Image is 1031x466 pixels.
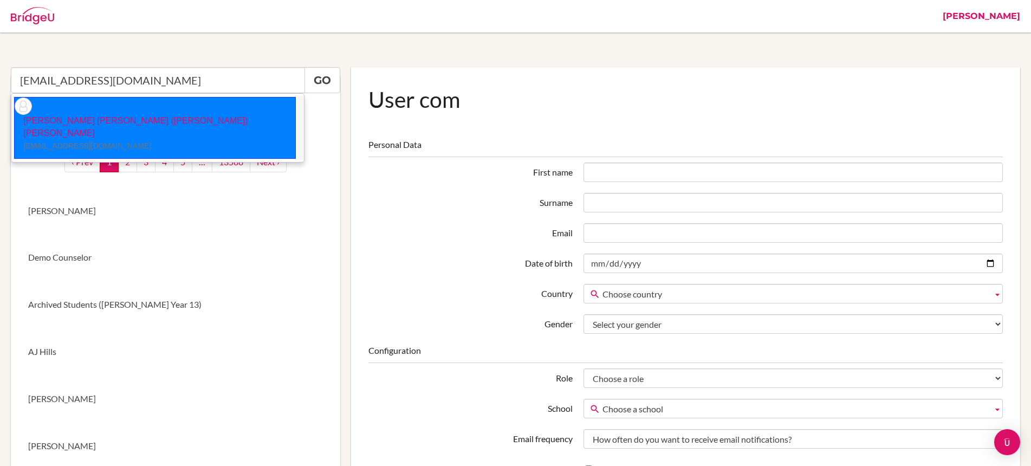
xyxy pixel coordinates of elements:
[363,314,578,331] label: Gender
[363,254,578,270] label: Date of birth
[11,7,54,24] img: Bridge-U
[602,284,988,304] span: Choose country
[15,115,295,152] p: [PERSON_NAME] [PERSON_NAME] ([PERSON_NAME]) [PERSON_NAME]
[363,368,578,385] label: Role
[304,67,340,93] a: Go
[602,399,988,419] span: Choose a school
[11,67,305,93] input: Quicksearch user
[11,281,340,328] a: Archived Students ([PERSON_NAME] Year 13)
[11,328,340,376] a: AJ Hills
[363,193,578,209] label: Surname
[368,85,1003,114] h1: User com
[368,345,1003,363] legend: Configuration
[363,284,578,300] label: Country
[11,187,340,235] a: [PERSON_NAME]
[23,141,151,150] small: [EMAIL_ADDRESS][DOMAIN_NAME]
[363,429,578,445] label: Email frequency
[363,399,578,415] label: School
[994,429,1020,455] div: Open Intercom Messenger
[11,93,340,140] a: New User
[11,234,340,281] a: Demo Counselor
[368,139,1003,157] legend: Personal Data
[11,376,340,423] a: [PERSON_NAME]
[363,163,578,179] label: First name
[15,98,32,115] img: thumb_default-9baad8e6c595f6d87dbccf3bc005204999cb094ff98a76d4c88bb8097aa52fd3.png
[363,223,578,240] label: Email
